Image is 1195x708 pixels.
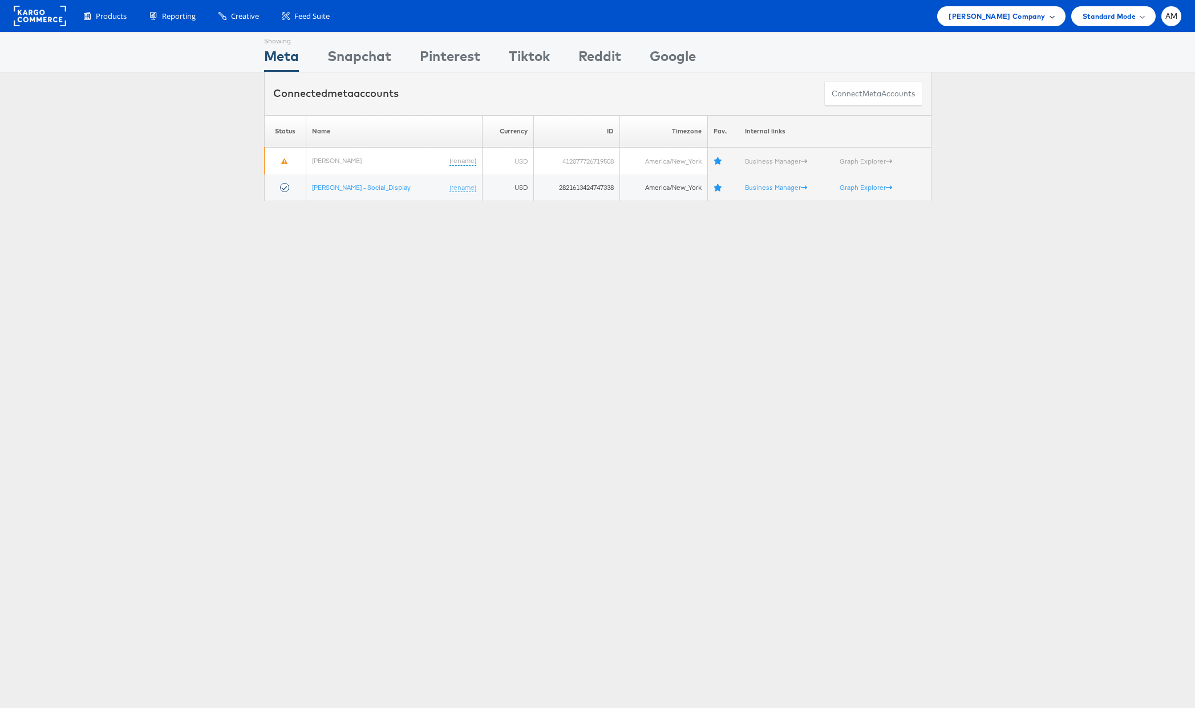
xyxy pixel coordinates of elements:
[619,174,707,201] td: America/New_York
[449,156,476,166] a: (rename)
[534,115,619,148] th: ID
[273,86,399,101] div: Connected accounts
[840,157,892,165] a: Graph Explorer
[312,183,411,192] a: [PERSON_NAME] - Social_Display
[619,115,707,148] th: Timezone
[162,11,196,22] span: Reporting
[619,148,707,174] td: America/New_York
[745,183,807,192] a: Business Manager
[294,11,330,22] span: Feed Suite
[483,115,534,148] th: Currency
[650,46,696,72] div: Google
[509,46,550,72] div: Tiktok
[483,148,534,174] td: USD
[420,46,480,72] div: Pinterest
[862,88,881,99] span: meta
[264,32,299,46] div: Showing
[745,157,807,165] a: Business Manager
[840,183,892,192] a: Graph Explorer
[483,174,534,201] td: USD
[1083,10,1136,22] span: Standard Mode
[578,46,621,72] div: Reddit
[1165,13,1178,20] span: AM
[449,183,476,193] a: (rename)
[824,81,922,107] button: ConnectmetaAccounts
[534,174,619,201] td: 2821613424747338
[949,10,1045,22] span: [PERSON_NAME] Company
[327,46,391,72] div: Snapchat
[534,148,619,174] td: 412077726719508
[312,156,362,165] a: [PERSON_NAME]
[264,115,306,148] th: Status
[306,115,483,148] th: Name
[96,11,127,22] span: Products
[231,11,259,22] span: Creative
[327,87,354,100] span: meta
[264,46,299,72] div: Meta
